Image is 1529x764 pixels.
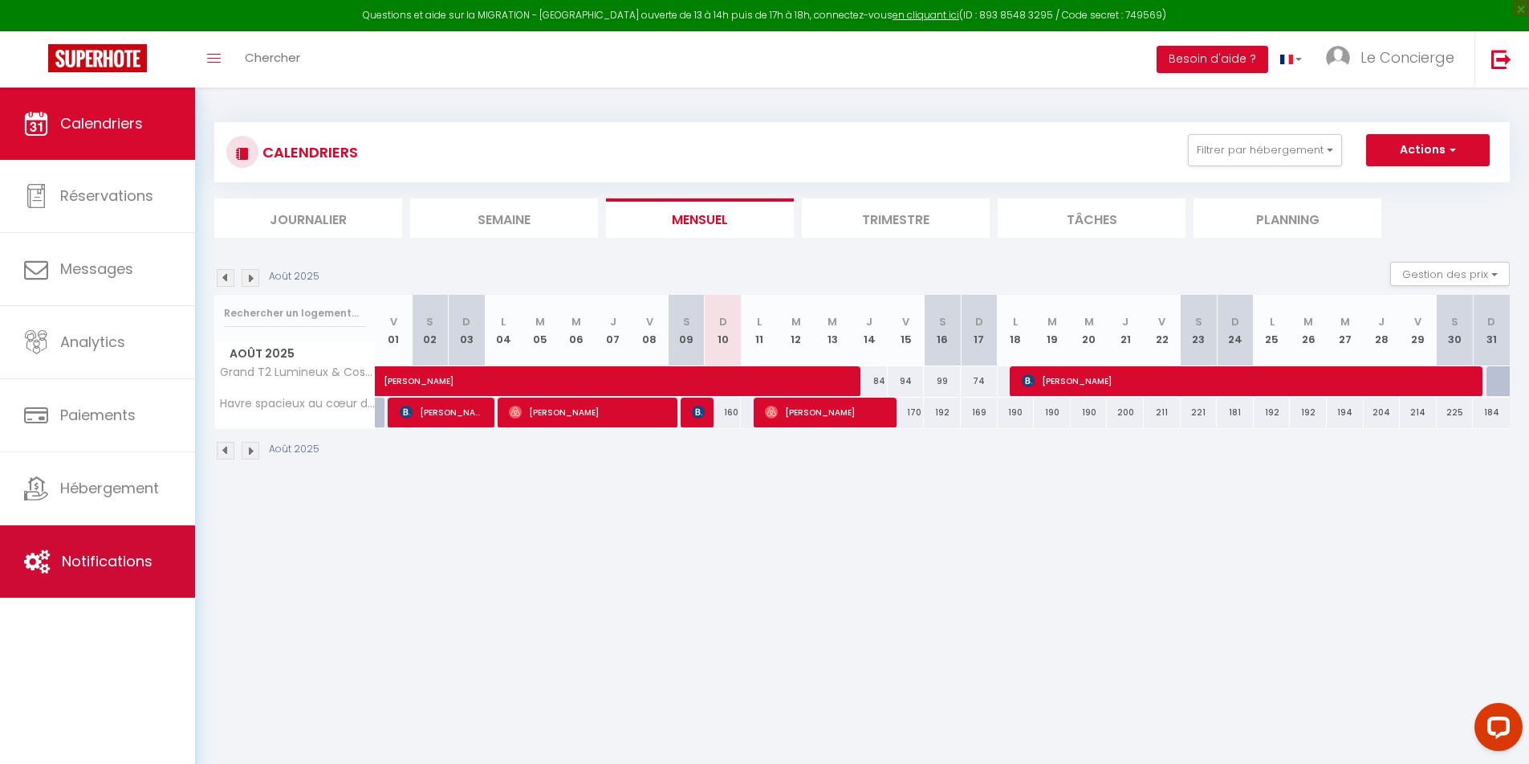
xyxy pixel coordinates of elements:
[245,49,300,66] span: Chercher
[449,295,486,366] th: 03
[1390,262,1510,286] button: Gestion des prix
[426,314,433,329] abbr: S
[1462,697,1529,764] iframe: LiveChat chat widget
[998,398,1035,427] div: 190
[384,357,864,388] span: [PERSON_NAME]
[376,366,413,397] a: [PERSON_NAME]
[1437,398,1474,427] div: 225
[1473,295,1510,366] th: 31
[595,295,632,366] th: 07
[522,295,559,366] th: 05
[1451,314,1458,329] abbr: S
[1122,314,1128,329] abbr: J
[961,295,998,366] th: 17
[998,295,1035,366] th: 18
[866,314,872,329] abbr: J
[1195,314,1202,329] abbr: S
[390,314,397,329] abbr: V
[998,198,1185,238] li: Tâches
[1034,295,1071,366] th: 19
[1071,398,1108,427] div: 190
[802,198,990,238] li: Trimestre
[509,397,669,427] span: [PERSON_NAME]
[778,295,815,366] th: 12
[939,314,946,329] abbr: S
[692,397,704,427] span: [PERSON_NAME]
[1314,31,1474,88] a: ... Le Concierge
[668,295,705,366] th: 09
[258,134,358,170] h3: CALENDRIERS
[535,314,545,329] abbr: M
[485,295,522,366] th: 04
[60,259,133,279] span: Messages
[975,314,983,329] abbr: D
[1414,314,1421,329] abbr: V
[1326,46,1350,70] img: ...
[1400,398,1437,427] div: 214
[1107,398,1144,427] div: 200
[1231,314,1239,329] abbr: D
[851,295,888,366] th: 14
[828,314,837,329] abbr: M
[224,299,366,328] input: Rechercher un logement...
[410,198,598,238] li: Semaine
[218,366,378,378] span: Grand T2 Lumineux & Cosy • 10 min [DEMOGRAPHIC_DATA]
[705,295,742,366] th: 10
[1034,398,1071,427] div: 190
[60,113,143,133] span: Calendriers
[1366,134,1490,166] button: Actions
[902,314,909,329] abbr: V
[1047,314,1057,329] abbr: M
[218,398,378,410] span: Havre spacieux au cœur de [GEOGRAPHIC_DATA] - 8 personnes
[1437,295,1474,366] th: 30
[1290,398,1327,427] div: 192
[924,295,961,366] th: 16
[719,314,727,329] abbr: D
[924,398,961,427] div: 192
[1144,398,1181,427] div: 211
[1491,49,1511,69] img: logout
[1400,295,1437,366] th: 29
[1327,398,1364,427] div: 194
[1473,398,1510,427] div: 184
[606,198,794,238] li: Mensuel
[558,295,595,366] th: 06
[757,314,762,329] abbr: L
[1022,366,1477,396] span: [PERSON_NAME]
[1013,314,1018,329] abbr: L
[233,31,312,88] a: Chercher
[683,314,690,329] abbr: S
[400,397,486,427] span: [PERSON_NAME]
[269,269,319,284] p: Août 2025
[741,295,778,366] th: 11
[1144,295,1181,366] th: 22
[961,398,998,427] div: 169
[214,198,402,238] li: Journalier
[1157,46,1268,73] button: Besoin d'aide ?
[376,295,413,366] th: 01
[961,366,998,396] div: 74
[1360,47,1454,67] span: Le Concierge
[1181,398,1218,427] div: 221
[791,314,801,329] abbr: M
[1107,295,1144,366] th: 21
[1194,198,1381,238] li: Planning
[1364,295,1401,366] th: 28
[60,332,125,352] span: Analytics
[924,366,961,396] div: 99
[1254,295,1291,366] th: 25
[501,314,506,329] abbr: L
[705,398,742,427] div: 160
[60,478,159,498] span: Hébergement
[888,366,925,396] div: 94
[1217,398,1254,427] div: 181
[1084,314,1094,329] abbr: M
[571,314,581,329] abbr: M
[893,8,959,22] a: en cliquant ici
[632,295,669,366] th: 08
[269,442,319,457] p: Août 2025
[1217,295,1254,366] th: 24
[215,342,375,366] span: Août 2025
[1181,295,1218,366] th: 23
